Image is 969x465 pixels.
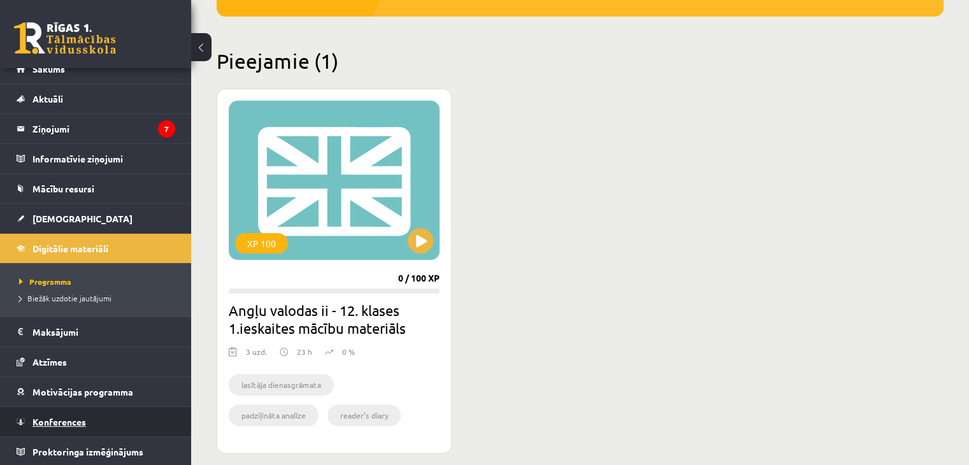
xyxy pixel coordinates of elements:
[32,114,175,143] legend: Ziņojumi
[17,174,175,203] a: Mācību resursi
[32,356,67,368] span: Atzīmes
[229,301,440,337] h2: Angļu valodas ii - 12. klases 1.ieskaites mācību materiāls
[17,317,175,347] a: Maksājumi
[217,48,944,73] h2: Pieejamie (1)
[327,404,401,426] li: reader’s diary
[32,213,133,224] span: [DEMOGRAPHIC_DATA]
[235,233,288,254] div: XP 100
[17,54,175,83] a: Sākums
[19,293,111,303] span: Biežāk uzdotie jautājumi
[17,234,175,263] a: Digitālie materiāli
[342,346,355,357] p: 0 %
[158,120,175,138] i: 7
[32,63,65,75] span: Sākums
[19,276,71,287] span: Programma
[229,404,319,426] li: padziļināta analīze
[19,292,178,304] a: Biežāk uzdotie jautājumi
[297,346,312,357] p: 23 h
[32,93,63,104] span: Aktuāli
[17,114,175,143] a: Ziņojumi7
[17,347,175,376] a: Atzīmes
[32,416,86,427] span: Konferences
[32,144,175,173] legend: Informatīvie ziņojumi
[32,446,143,457] span: Proktoringa izmēģinājums
[14,22,116,54] a: Rīgas 1. Tālmācības vidusskola
[17,144,175,173] a: Informatīvie ziņojumi
[246,346,267,365] div: 3 uzd.
[17,204,175,233] a: [DEMOGRAPHIC_DATA]
[19,276,178,287] a: Programma
[17,377,175,406] a: Motivācijas programma
[17,84,175,113] a: Aktuāli
[32,317,175,347] legend: Maksājumi
[32,183,94,194] span: Mācību resursi
[17,407,175,436] a: Konferences
[229,374,334,396] li: lasītāja dienasgrāmata
[32,386,133,397] span: Motivācijas programma
[32,243,108,254] span: Digitālie materiāli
